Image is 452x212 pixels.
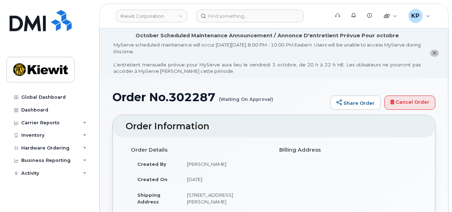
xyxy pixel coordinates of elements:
strong: Shipping Address [137,192,160,205]
h4: Order Details [131,147,269,153]
h4: Billing Address [279,147,417,153]
h1: Order No.302287 [112,91,327,103]
h2: Order Information [126,121,422,131]
td: [STREET_ADDRESS][PERSON_NAME] [181,187,269,209]
button: close notification [430,50,439,57]
a: Cancel Order [384,96,435,110]
small: (Waiting On Approval) [219,91,273,102]
strong: Created On [137,176,167,182]
td: [PERSON_NAME] [181,156,269,172]
div: October Scheduled Maintenance Announcement / Annonce D'entretient Prévue Pour octobre [136,32,399,39]
div: MyServe scheduled maintenance will occur [DATE][DATE] 8:00 PM - 10:00 PM Eastern. Users will be u... [114,42,421,75]
a: Share Order [330,96,381,110]
td: [DATE] [181,172,269,187]
strong: Created By [137,161,166,167]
